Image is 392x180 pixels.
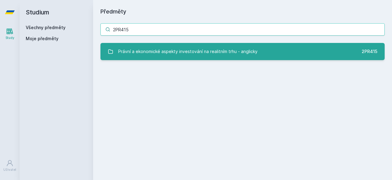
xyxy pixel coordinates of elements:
div: 2PR415 [362,48,377,55]
h1: Předměty [100,7,385,16]
a: Study [1,25,18,43]
a: Právní a ekonomické aspekty investování na realitním trhu - anglicky 2PR415 [100,43,385,60]
div: Právní a ekonomické aspekty investování na realitním trhu - anglicky [118,45,258,58]
a: Všechny předměty [26,25,66,30]
span: Moje předměty [26,36,58,42]
input: Název nebo ident předmětu… [100,23,385,36]
a: Uživatel [1,156,18,175]
div: Uživatel [3,167,16,172]
div: Study [6,36,14,40]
